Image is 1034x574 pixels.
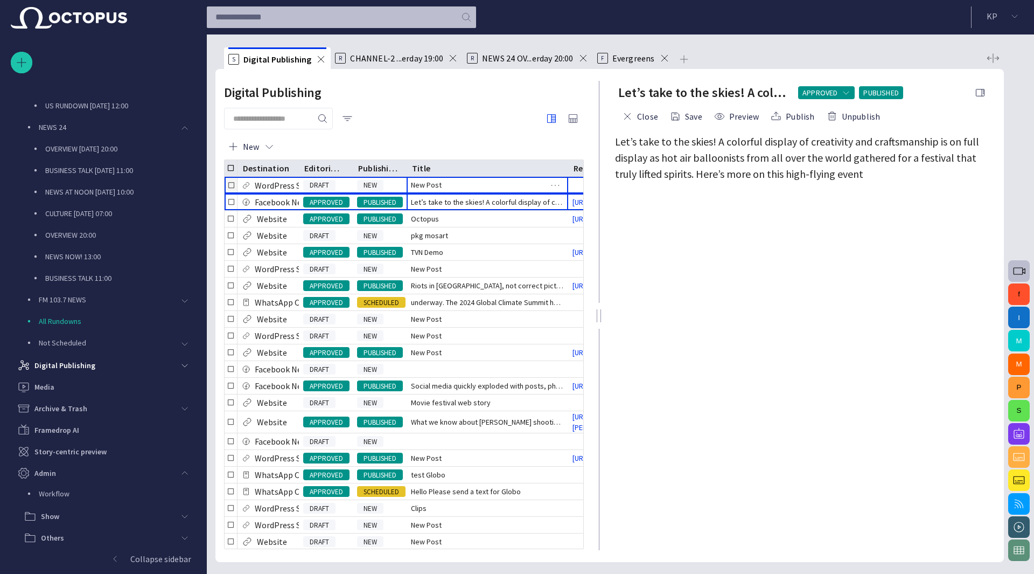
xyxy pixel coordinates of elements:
[45,251,195,262] p: NEWS NOW! 13:00
[331,47,463,69] div: RCHANNEL-2 ...erday 19:00
[257,279,287,292] p: Website
[482,53,574,64] span: NEWS 24 OV...erday 20:00
[357,281,403,292] span: PUBLISHED
[1008,307,1030,328] button: I
[243,163,289,174] div: Destination
[255,363,311,376] p: Facebook News
[411,230,448,241] span: pkg mosart
[303,398,336,409] span: DRAFT
[597,53,608,64] p: F
[45,273,195,283] p: BUSINESS TALK 11:00
[357,214,403,225] span: PUBLISHED
[666,107,706,126] button: Save
[257,535,287,548] p: Website
[224,85,322,100] h2: Digital Publishing
[357,398,383,409] span: NEW
[593,47,674,69] div: FEvergreens
[41,532,64,543] p: Others
[257,346,287,359] p: Website
[255,485,325,498] p: WhatsApp Channel
[823,107,884,126] button: Unpublish
[303,264,336,275] span: DRAFT
[24,161,195,182] div: BUSINESS TALK [DATE] 11:00
[568,197,644,208] a: [URL][DOMAIN_NAME]
[257,229,287,242] p: Website
[255,262,327,275] p: WordPress Sandbox
[357,470,403,481] span: PUBLISHED
[303,231,336,241] span: DRAFT
[303,537,336,548] span: DRAFT
[568,411,718,433] a: [URL][DOMAIN_NAME][PERSON_NAME][PERSON_NAME]
[303,331,336,342] span: DRAFT
[357,197,403,208] span: PUBLISHED
[1008,377,1030,398] button: P
[357,487,406,497] span: SCHEDULED
[978,6,1028,26] button: KP
[411,417,564,427] span: What we know about Charlie Kirk shooting suspect Tyler Robinson
[228,54,239,65] p: S
[802,87,837,98] span: APPROVED
[304,163,344,174] div: Editorial status
[11,376,195,398] div: Media
[357,298,406,308] span: SCHEDULED
[24,182,195,204] div: NEWS AT NOON [DATE] 10:00
[411,520,442,530] span: New Post
[255,379,311,392] p: Facebook News
[224,137,278,156] button: New
[257,246,287,259] p: Website
[357,453,403,464] span: PUBLISHED
[224,47,331,69] div: SDigital Publishing
[11,441,195,462] div: Story-centric preview
[257,396,287,409] p: Website
[257,416,287,428] p: Website
[411,280,564,291] span: Riots in serbia, not correct picture
[303,417,350,428] span: APPROVED
[568,347,644,358] a: [URL][DOMAIN_NAME]
[767,107,818,126] button: Publish
[303,437,336,447] span: DRAFT
[255,296,325,309] p: WhatsApp Channel
[411,397,491,408] span: Movie festival web story
[11,7,127,29] img: Octopus News Room
[357,348,403,358] span: PUBLISHED
[411,213,439,224] span: Octopus
[303,180,336,191] span: DRAFT
[24,247,195,268] div: NEWS NOW! 13:00
[411,330,442,341] span: New Post
[303,281,350,292] span: APPROVED
[1008,354,1030,375] button: M
[335,53,346,64] p: R
[24,139,195,161] div: OVERVIEW [DATE] 20:00
[411,469,445,480] span: test Globo
[618,107,662,126] button: Close
[612,53,655,64] span: Evergreens
[45,230,195,240] p: OVERVIEW 20:00
[34,360,95,371] p: Digital Publishing
[357,417,403,428] span: PUBLISHED
[357,264,383,275] span: NEW
[411,381,564,391] span: Social media quickly exploded with posts, photos, and videos
[41,511,59,522] p: Show
[255,435,311,448] p: Facebook News
[357,503,383,514] span: NEW
[411,536,442,547] span: New Post
[411,247,443,258] span: TVN Demo
[411,179,442,190] span: New Post
[411,503,427,514] span: Clips
[39,337,174,348] p: Not Scheduled
[255,179,327,192] p: WordPress Sandbox
[1008,283,1030,305] button: f
[350,53,443,64] span: CHANNEL-2 ...erday 19:00
[24,204,195,225] div: CULTURE [DATE] 07:00
[987,10,997,23] p: K P
[615,135,979,181] span: Let’s take to the skies! A colorful display of creativity and craftsmanship is on full display as...
[303,470,350,481] span: APPROVED
[257,313,287,326] p: Website
[243,54,311,65] span: Digital Publishing
[568,453,696,464] a: [URL][PERSON_NAME][DOMAIN_NAME]
[574,163,620,174] div: RemoteLink
[357,537,383,548] span: NEW
[303,520,336,531] span: DRAFT
[303,214,350,225] span: APPROVED
[45,100,195,111] p: US RUNDOWN [DATE] 12:00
